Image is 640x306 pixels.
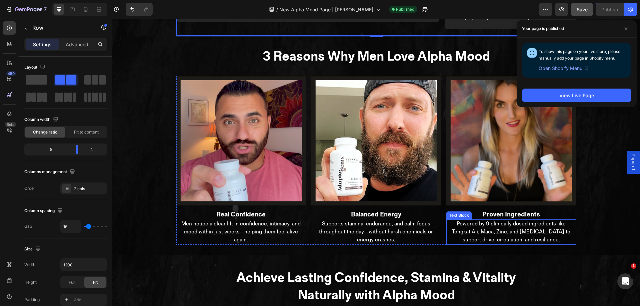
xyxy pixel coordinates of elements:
img: gempages_515121096144454500-1cdbd224-65f2-42e0-ae4d-9bba4bb6d89d.png [334,57,464,187]
div: Columns management [24,167,76,176]
span: Published [396,6,414,12]
p: Men notice a clear lift in confidence, intimacy, and mood within just weeks—helping them feel ali... [65,201,193,225]
input: Auto [61,220,81,232]
p: Supports stamina, endurance, and calm focus throughout the day—without harsh chemicals or energy ... [200,201,328,225]
span: Change ratio [33,129,57,135]
div: Height [24,279,37,285]
button: Publish [596,3,624,16]
button: Save [571,3,593,16]
strong: Proven Ingredients [370,192,428,200]
div: Size [24,245,42,254]
span: Save [577,7,588,12]
p: 7 [44,5,47,13]
span: Fit [93,279,98,285]
img: gempages_515121096144454500-6196b3d9-b753-4d1b-99df-4535393d46b7.png [199,57,329,187]
div: Column width [24,115,60,124]
img: gempages_515121096144454500-6d7502f1-4d6d-4c89-b70b-aaf7c3a24a53.png [64,57,194,187]
button: 7 [3,3,50,16]
p: Settings [33,41,52,48]
div: 450 [6,71,16,76]
div: View Live Page [559,92,594,99]
div: Gap [24,223,32,229]
iframe: Intercom live chat [617,273,633,289]
strong: Real Confidence [104,192,153,200]
div: Add... [74,297,105,303]
span: Full [69,279,75,285]
button: View Live Page [522,89,631,102]
div: 2 cols [74,186,105,192]
div: Layout [24,63,47,72]
strong: Balanced Energy [239,192,289,200]
div: 4 [83,145,106,154]
div: Undo/Redo [126,3,153,16]
div: 8 [26,145,71,154]
span: / [276,6,278,13]
p: Powered by 9 clinically dosed ingredients like Tongkat Ali, Maca, Zinc, and [MEDICAL_DATA] to sup... [335,201,463,225]
span: To show this page on your live store, please manually add your page in Shopify menu. [539,49,620,61]
div: Column spacing [24,206,64,215]
h2: Achieve Lasting Confidence, Stamina & Vitality Naturally with Alpha Mood [114,250,414,286]
div: Width [24,262,35,268]
div: Text Block [335,194,358,200]
span: Open Shopify Menu [539,64,582,72]
div: Padding [24,297,40,303]
div: Beta [5,122,16,127]
p: Your page is published [522,25,564,32]
p: Advanced [66,41,88,48]
p: Row [32,24,89,32]
iframe: To enrich screen reader interactions, please activate Accessibility in Grammarly extension settings [112,19,640,306]
span: Popup 1 [518,135,524,152]
input: Auto [61,259,107,271]
div: Order [24,185,35,191]
span: New Alpha Mood Page | [PERSON_NAME] [279,6,373,13]
div: Publish [601,6,618,13]
span: 1 [631,263,636,269]
span: Fit to content [74,129,99,135]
